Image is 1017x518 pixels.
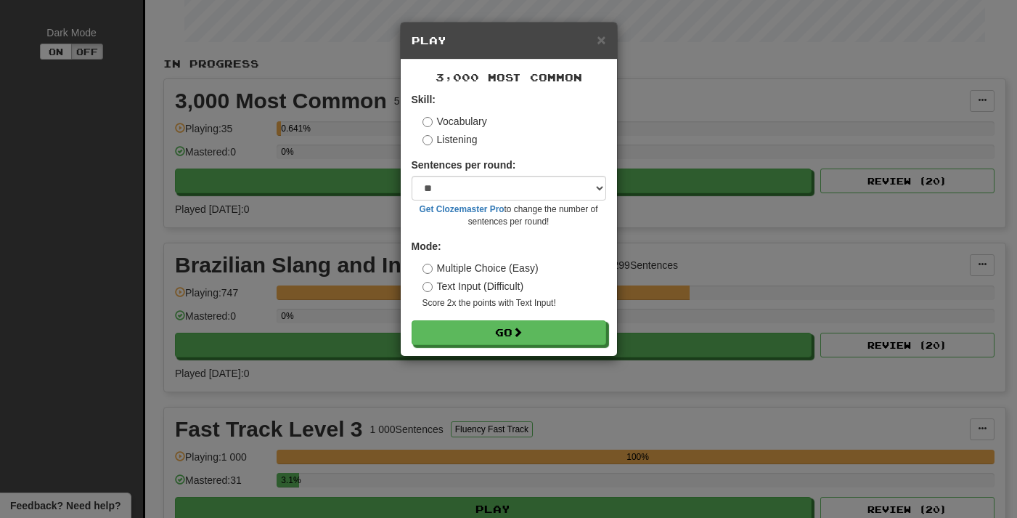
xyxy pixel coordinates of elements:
[422,135,433,145] input: Listening
[422,264,433,274] input: Multiple Choice (Easy)
[422,297,606,309] small: Score 2x the points with Text Input !
[597,31,605,48] span: ×
[420,204,505,214] a: Get Clozemaster Pro
[597,32,605,47] button: Close
[412,33,606,48] h5: Play
[412,94,436,105] strong: Skill:
[412,158,516,172] label: Sentences per round:
[436,71,582,84] span: 3,000 Most Common
[412,203,606,228] small: to change the number of sentences per round!
[422,117,433,127] input: Vocabulary
[422,132,478,147] label: Listening
[422,282,433,292] input: Text Input (Difficult)
[412,240,441,252] strong: Mode:
[422,114,487,129] label: Vocabulary
[422,279,524,294] label: Text Input (Difficult)
[422,261,539,275] label: Multiple Choice (Easy)
[412,320,606,345] button: Go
